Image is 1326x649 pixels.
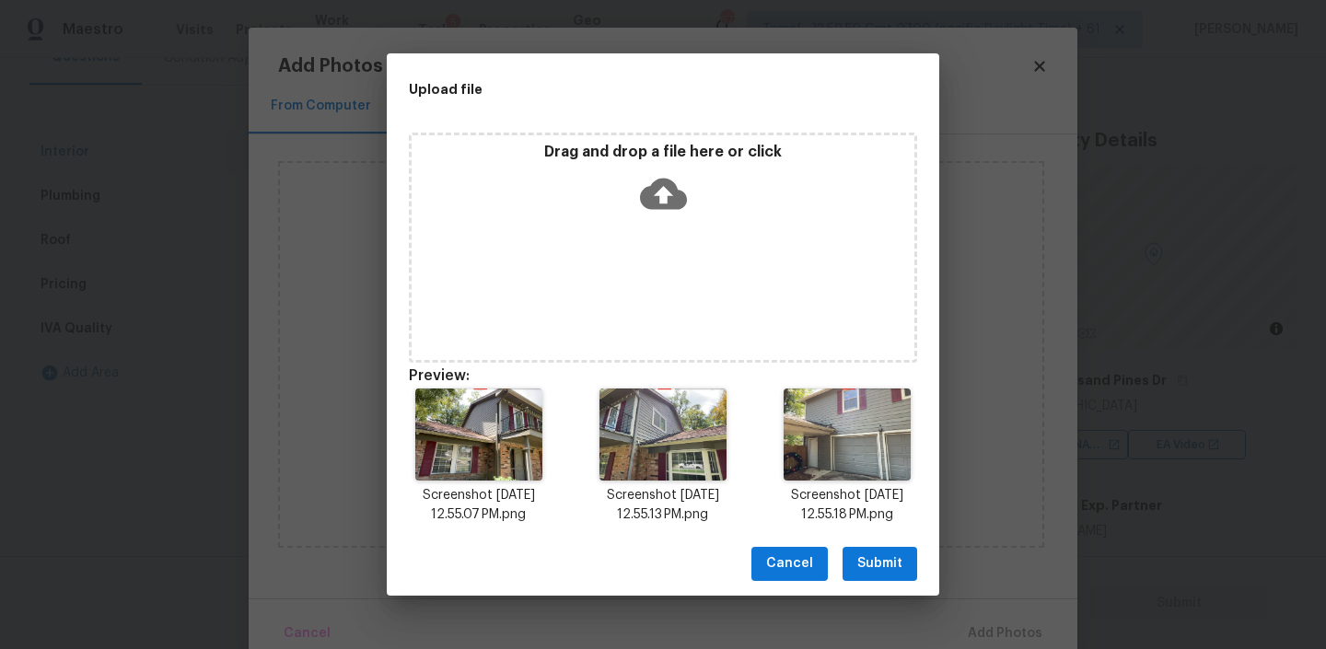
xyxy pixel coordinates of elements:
[843,547,917,581] button: Submit
[777,486,917,525] p: Screenshot [DATE] 12.55.18 PM.png
[784,388,911,481] img: yM0FX8h+in8byFq5XsvrvqtQv5jrfK023bgg4u9uUErg0dN+huPP9EiYTo2ZK3lAAAAAElFTkSuQmCC
[412,143,914,162] p: Drag and drop a file here or click
[751,547,828,581] button: Cancel
[409,486,549,525] p: Screenshot [DATE] 12.55.07 PM.png
[766,552,813,575] span: Cancel
[415,388,542,481] img: 8DaBcFLCNc9OkAAAAASUVORK5CYII=
[593,486,733,525] p: Screenshot [DATE] 12.55.13 PM.png
[857,552,902,575] span: Submit
[599,388,727,481] img: atyYSPhOh861AJlDqdDJ9wAP7V8gfciTH7pdrJNgAAAABJRU5ErkJggg==
[409,79,834,99] h2: Upload file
